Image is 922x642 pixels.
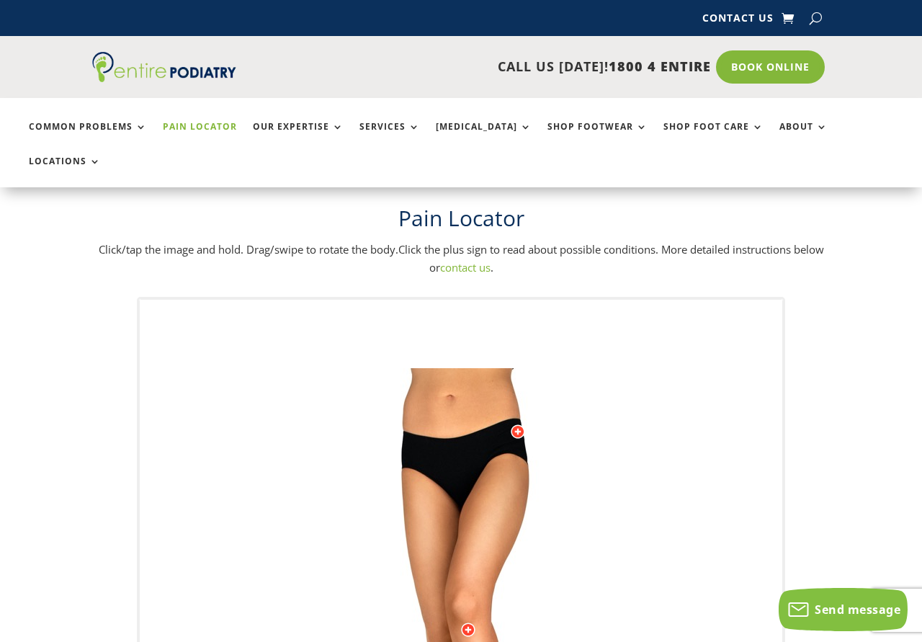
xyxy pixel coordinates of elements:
[398,242,824,275] span: Click the plus sign to read about possible conditions. More detailed instructions below or .
[92,71,236,85] a: Entire Podiatry
[779,588,908,631] button: Send message
[92,52,236,82] img: logo (1)
[716,50,825,84] a: Book Online
[258,58,711,76] p: CALL US [DATE]!
[92,203,830,241] h1: Pain Locator
[702,13,774,29] a: Contact Us
[663,122,764,153] a: Shop Foot Care
[163,122,237,153] a: Pain Locator
[436,122,532,153] a: [MEDICAL_DATA]
[815,602,900,618] span: Send message
[29,156,101,187] a: Locations
[29,122,147,153] a: Common Problems
[359,122,420,153] a: Services
[99,242,398,257] span: Click/tap the image and hold. Drag/swipe to rotate the body.
[440,260,491,275] a: contact us
[779,122,828,153] a: About
[547,122,648,153] a: Shop Footwear
[253,122,344,153] a: Our Expertise
[609,58,711,75] span: 1800 4 ENTIRE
